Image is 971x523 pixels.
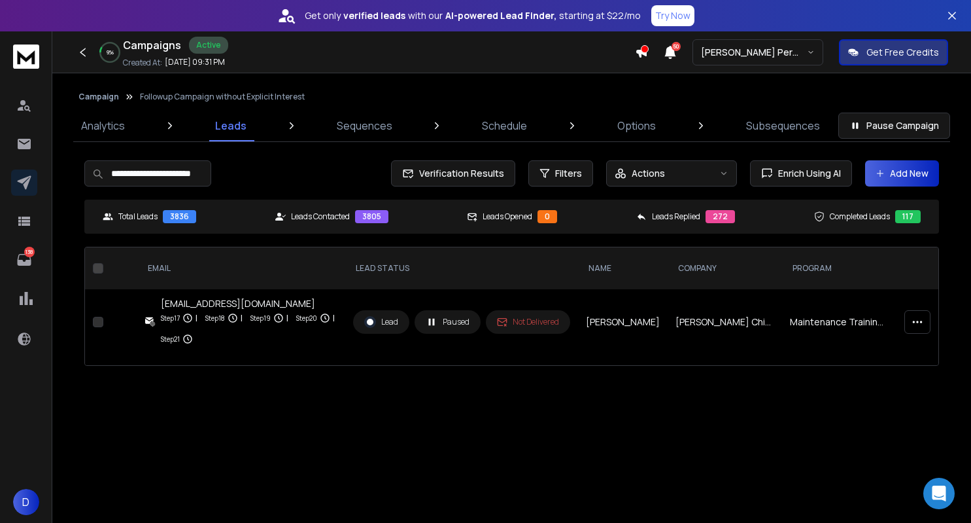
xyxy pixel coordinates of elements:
p: | [241,312,243,325]
strong: AI-powered Lead Finder, [445,9,556,22]
div: [EMAIL_ADDRESS][DOMAIN_NAME] [161,297,337,310]
th: LEAD STATUS [345,247,578,289]
button: Filters [528,160,593,187]
div: Active [189,37,228,54]
p: 138 [24,247,35,257]
p: Get Free Credits [866,46,939,59]
span: Enrich Using AI [773,167,841,180]
p: Total Leads [118,211,158,222]
button: Add New [865,160,939,187]
div: Not Delivered [497,317,559,327]
div: 117 [895,210,921,223]
div: Paused [426,316,469,328]
button: Get Free Credits [839,39,948,65]
p: Leads Replied [652,211,700,222]
a: 138 [11,247,37,273]
p: Actions [632,167,665,180]
p: | [286,312,288,325]
button: D [13,489,39,515]
strong: verified leads [343,9,405,22]
th: EMAIL [137,247,345,289]
div: 3836 [163,210,196,223]
a: Analytics [73,110,133,141]
p: Schedule [482,118,527,134]
p: 9 % [107,48,114,56]
img: logo [13,45,39,69]
td: Maintenance Training Programs [782,289,896,355]
p: | [333,312,335,325]
p: Step 17 [161,312,180,325]
h1: Campaigns [123,37,181,53]
a: Options [609,110,664,141]
td: [PERSON_NAME] Chicks [668,289,782,355]
a: Sequences [329,110,400,141]
a: Schedule [474,110,535,141]
button: Verification Results [391,160,515,187]
p: | [196,312,197,325]
span: 50 [672,42,681,51]
th: program [782,247,896,289]
p: Leads Opened [483,211,532,222]
p: Subsequences [746,118,820,134]
button: Try Now [651,5,694,26]
div: 272 [706,210,735,223]
p: Created At: [123,58,162,68]
button: Campaign [78,92,119,102]
p: Leads [215,118,247,134]
span: Filters [555,167,582,180]
button: Pause Campaign [838,113,950,139]
p: Step 19 [250,312,271,325]
p: Step 18 [205,312,225,325]
p: Options [617,118,656,134]
p: [DATE] 09:31 PM [165,57,225,67]
p: Get only with our starting at $22/mo [305,9,641,22]
div: Open Intercom Messenger [923,478,955,509]
a: Leads [207,110,254,141]
th: NAME [578,247,668,289]
a: Subsequences [738,110,828,141]
td: [PERSON_NAME] [578,289,668,355]
p: [PERSON_NAME] Personal WorkSpace [701,46,807,59]
div: 3805 [355,210,388,223]
th: company [668,247,782,289]
p: Followup Campaign without Explicit Interest [140,92,305,102]
p: Step 21 [161,333,180,346]
div: 0 [537,210,557,223]
p: Completed Leads [830,211,890,222]
p: Sequences [337,118,392,134]
p: Analytics [81,118,125,134]
div: Lead [364,316,398,328]
p: Leads Contacted [291,211,350,222]
p: Try Now [655,9,690,22]
span: Verification Results [414,167,504,180]
p: Step 20 [296,312,317,325]
button: Enrich Using AI [750,160,852,187]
